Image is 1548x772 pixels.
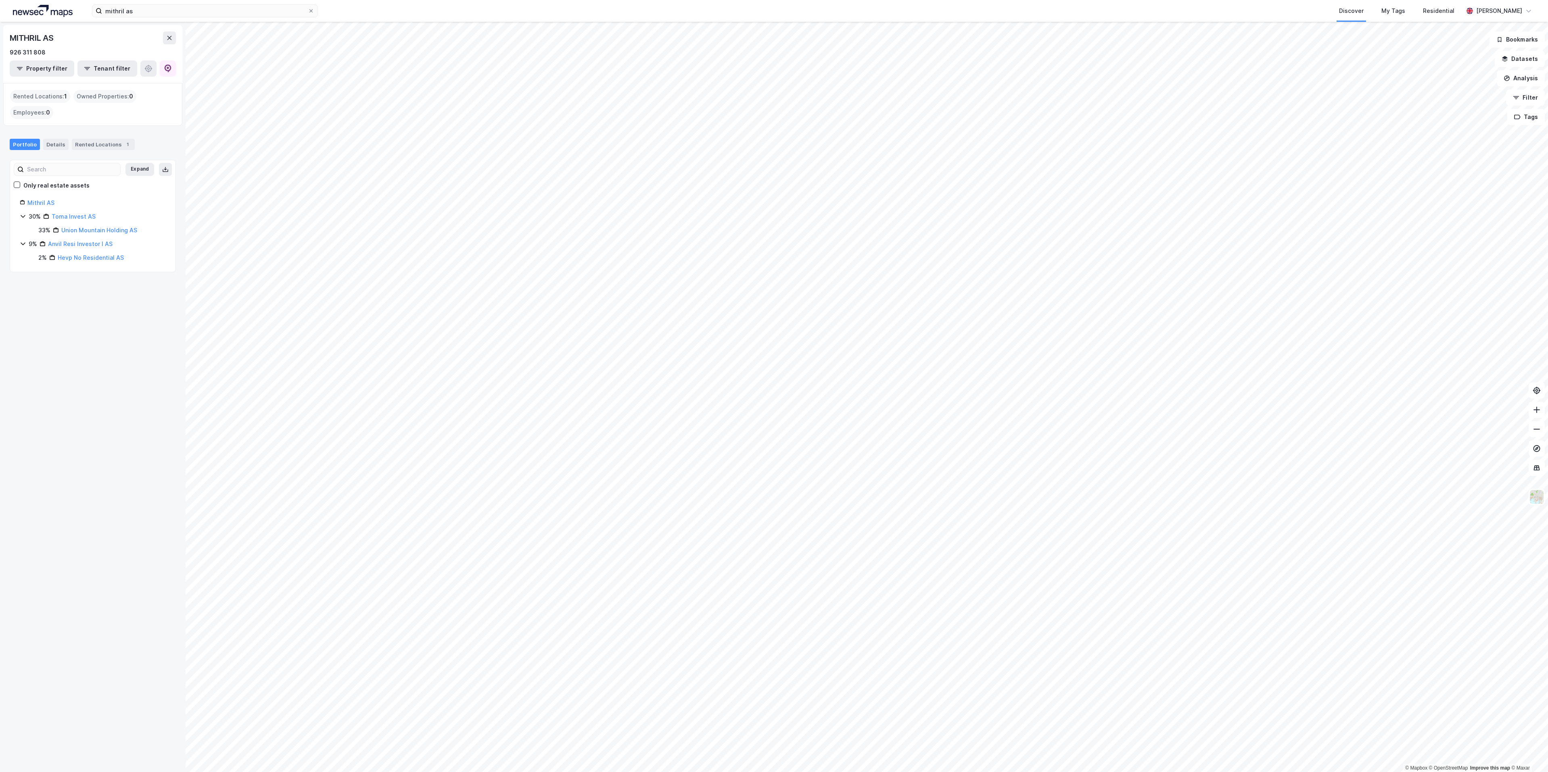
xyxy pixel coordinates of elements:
div: Rented Locations [72,139,135,150]
iframe: Chat Widget [1508,733,1548,772]
img: Z [1529,489,1544,505]
button: Property filter [10,61,74,77]
div: MITHRIL AS [10,31,55,44]
span: 0 [46,108,50,117]
a: Improve this map [1470,765,1510,771]
a: Toma Invest AS [52,213,96,220]
a: Anvil Resi Investor I AS [48,240,113,247]
input: Search [24,163,120,175]
button: Datasets [1495,51,1545,67]
a: Mithril AS [27,199,54,206]
div: 926 311 808 [10,48,46,57]
span: 0 [129,92,133,101]
button: Bookmarks [1490,31,1545,48]
div: 1 [123,140,132,148]
a: Hevp No Residential AS [58,254,124,261]
div: Owned Properties : [73,90,136,103]
div: Residential [1423,6,1454,16]
div: 2% [38,253,47,263]
div: 9% [29,239,37,249]
div: 30% [29,212,41,221]
div: My Tags [1381,6,1405,16]
img: logo.a4113a55bc3d86da70a041830d287a7e.svg [13,5,73,17]
span: 1 [64,92,67,101]
div: [PERSON_NAME] [1476,6,1522,16]
button: Analysis [1497,70,1545,86]
button: Tags [1507,109,1545,125]
a: Mapbox [1405,765,1427,771]
div: Details [43,139,69,150]
div: 33% [38,225,50,235]
button: Expand [125,163,154,176]
button: Tenant filter [77,61,137,77]
div: Employees : [10,106,53,119]
a: Union Mountain Holding AS [61,227,137,234]
div: Only real estate assets [23,181,90,190]
input: Search by address, cadastre, landlords, tenants or people [102,5,308,17]
a: OpenStreetMap [1429,765,1468,771]
button: Filter [1506,90,1545,106]
div: Discover [1339,6,1364,16]
div: Rented Locations : [10,90,70,103]
div: Portfolio [10,139,40,150]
